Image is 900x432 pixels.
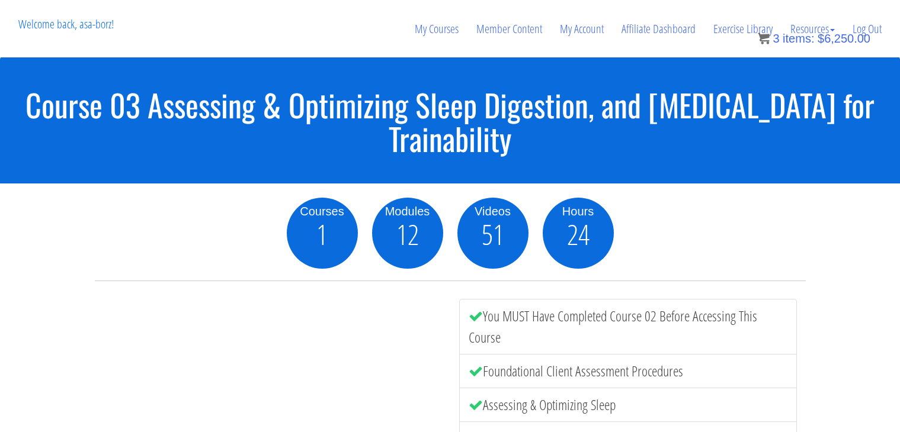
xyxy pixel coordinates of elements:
[758,32,870,45] a: 3 items: $6,250.00
[782,1,844,57] a: Resources
[457,202,529,220] div: Videos
[287,202,358,220] div: Courses
[773,32,779,45] span: 3
[783,32,814,45] span: items:
[567,220,590,249] span: 24
[459,299,797,354] li: You MUST Have Completed Course 02 Before Accessing This Course
[9,1,123,48] p: Welcome back, asa-borz!
[818,32,824,45] span: $
[613,1,704,57] a: Affiliate Dashboard
[818,32,870,45] bdi: 6,250.00
[459,388,797,422] li: Assessing & Optimizing Sleep
[543,202,614,220] div: Hours
[482,220,504,249] span: 51
[704,1,782,57] a: Exercise Library
[758,33,770,44] img: icon11.png
[844,1,891,57] a: Log Out
[459,354,797,388] li: Foundational Client Assessment Procedures
[406,1,467,57] a: My Courses
[372,202,443,220] div: Modules
[396,220,419,249] span: 12
[316,220,328,249] span: 1
[467,1,551,57] a: Member Content
[551,1,613,57] a: My Account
